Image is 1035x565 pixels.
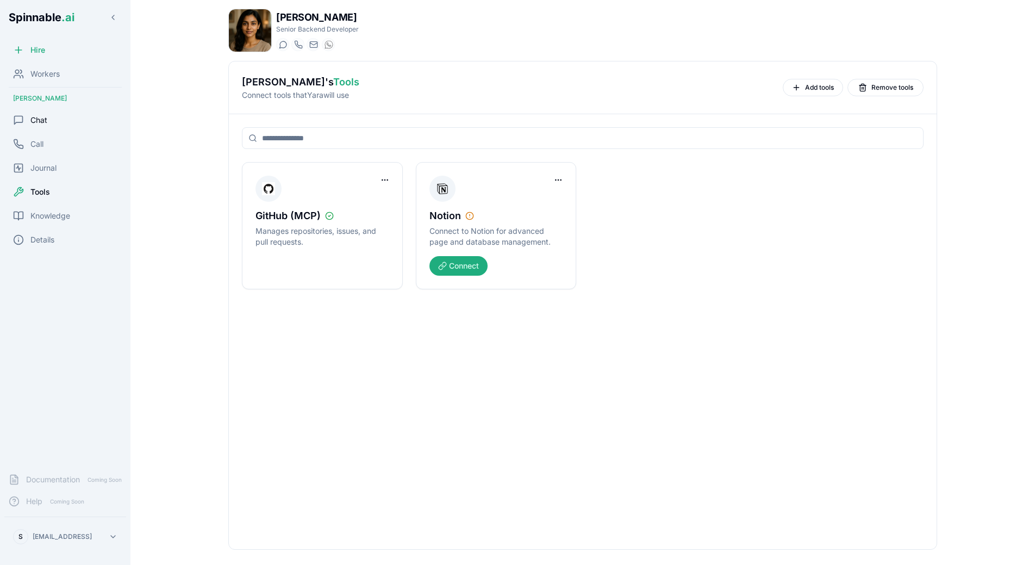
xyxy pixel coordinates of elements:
[33,532,92,541] p: [EMAIL_ADDRESS]
[325,40,333,49] img: WhatsApp
[61,11,74,24] span: .ai
[276,25,359,34] p: Senior Backend Developer
[783,79,843,96] button: Add tools
[30,210,70,221] span: Knowledge
[84,475,125,485] span: Coming Soon
[322,38,335,51] button: WhatsApp
[429,208,461,223] span: Notion
[242,74,774,90] h2: [PERSON_NAME] 's
[47,496,88,507] span: Coming Soon
[30,187,50,197] span: Tools
[255,208,321,223] span: GitHub (MCP)
[30,234,54,245] span: Details
[30,115,47,126] span: Chat
[429,256,488,276] button: Connect
[26,496,42,507] span: Help
[229,9,271,52] img: Yara Hoffmann
[30,139,43,150] span: Call
[307,38,320,51] button: Send email to yara.hoffmann@getspinnable.ai
[9,11,74,24] span: Spinnable
[871,83,913,92] span: Remove tools
[18,532,23,541] span: S
[26,474,80,485] span: Documentation
[242,90,774,101] p: Connect tools that Yara will use
[805,83,834,92] span: Add tools
[262,180,275,197] img: GitHub (MCP) icon
[9,526,122,548] button: S[EMAIL_ADDRESS]
[30,163,57,173] span: Journal
[30,69,60,79] span: Workers
[276,38,289,51] button: Start a chat with Yara Hoffmann
[429,226,563,247] p: Connect to Notion for advanced page and database management.
[436,180,449,197] img: Notion icon
[847,79,924,96] button: Remove tools
[4,90,126,107] div: [PERSON_NAME]
[30,45,45,55] span: Hire
[291,38,304,51] button: Start a call with Yara Hoffmann
[276,10,359,25] h1: [PERSON_NAME]
[333,76,359,88] span: Tools
[255,226,389,247] p: Manages repositories, issues, and pull requests.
